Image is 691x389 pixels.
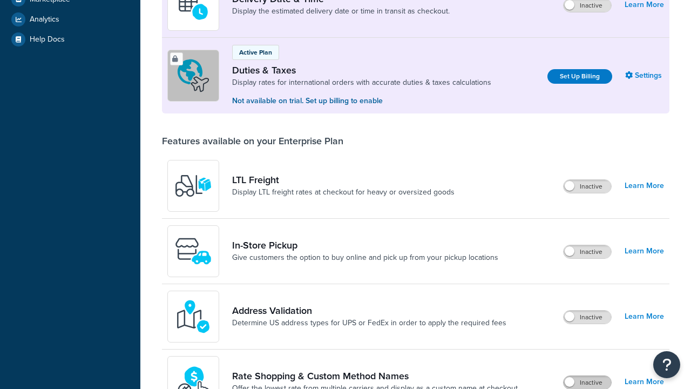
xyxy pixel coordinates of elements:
p: Not available on trial. Set up billing to enable [232,95,491,107]
label: Inactive [564,376,611,389]
label: Inactive [564,180,611,193]
a: Display the estimated delivery date or time in transit as checkout. [232,6,450,17]
p: Active Plan [239,48,272,57]
a: Learn More [625,309,664,324]
img: kIG8fy0lQAAAABJRU5ErkJggg== [174,298,212,336]
span: Help Docs [30,35,65,44]
a: Set Up Billing [547,69,612,84]
img: y79ZsPf0fXUFUhFXDzUgf+ktZg5F2+ohG75+v3d2s1D9TjoU8PiyCIluIjV41seZevKCRuEjTPPOKHJsQcmKCXGdfprl3L4q7... [174,167,212,205]
a: Give customers the option to buy online and pick up from your pickup locations [232,252,498,263]
a: Display rates for international orders with accurate duties & taxes calculations [232,77,491,88]
a: Display LTL freight rates at checkout for heavy or oversized goods [232,187,455,198]
a: Help Docs [8,30,132,49]
img: wfgcfpwTIucLEAAAAASUVORK5CYII= [174,232,212,270]
a: Learn More [625,178,664,193]
label: Inactive [564,245,611,258]
a: Analytics [8,10,132,29]
div: Features available on your Enterprise Plan [162,135,343,147]
a: Settings [625,68,664,83]
a: Determine US address types for UPS or FedEx in order to apply the required fees [232,318,506,328]
a: Duties & Taxes [232,64,491,76]
label: Inactive [564,311,611,324]
a: LTL Freight [232,174,455,186]
a: In-Store Pickup [232,239,498,251]
a: Address Validation [232,305,506,317]
span: Analytics [30,15,59,24]
a: Learn More [625,244,664,259]
a: Rate Shopping & Custom Method Names [232,370,518,382]
button: Open Resource Center [653,351,680,378]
